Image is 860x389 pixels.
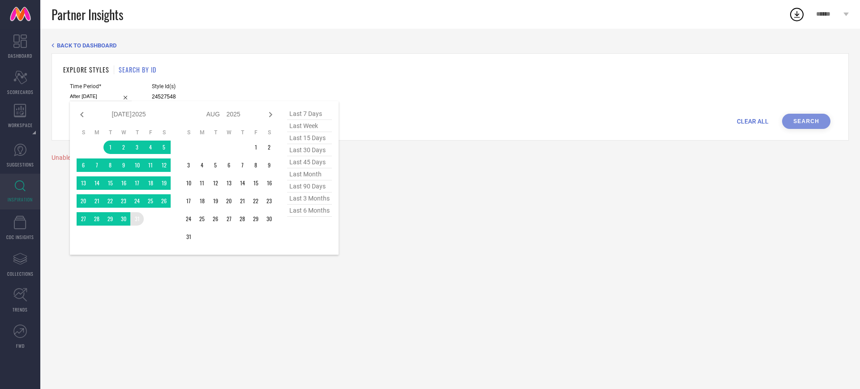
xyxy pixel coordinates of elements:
span: Style Id(s) [152,83,282,90]
td: Thu Jul 24 2025 [130,194,144,208]
td: Sat Aug 30 2025 [262,212,276,226]
span: last 3 months [287,192,332,205]
span: DASHBOARD [8,52,32,59]
td: Wed Aug 13 2025 [222,176,236,190]
th: Monday [195,129,209,136]
th: Wednesday [117,129,130,136]
td: Thu Aug 21 2025 [236,194,249,208]
td: Sun Jul 13 2025 [77,176,90,190]
span: last 30 days [287,144,332,156]
h1: SEARCH BY ID [119,65,156,74]
td: Thu Jul 31 2025 [130,212,144,226]
span: last 15 days [287,132,332,144]
td: Wed Jul 02 2025 [117,141,130,154]
th: Thursday [236,129,249,136]
span: last 45 days [287,156,332,168]
td: Fri Aug 08 2025 [249,158,262,172]
th: Wednesday [222,129,236,136]
td: Sat Jul 19 2025 [157,176,171,190]
td: Thu Aug 07 2025 [236,158,249,172]
td: Sun Aug 10 2025 [182,176,195,190]
td: Sun Jul 06 2025 [77,158,90,172]
th: Friday [249,129,262,136]
td: Sun Aug 17 2025 [182,194,195,208]
td: Fri Aug 01 2025 [249,141,262,154]
td: Fri Aug 15 2025 [249,176,262,190]
th: Friday [144,129,157,136]
th: Tuesday [209,129,222,136]
th: Saturday [157,129,171,136]
td: Sun Aug 31 2025 [182,230,195,244]
span: WORKSPACE [8,122,33,128]
span: INSPIRATION [8,196,33,203]
td: Thu Jul 17 2025 [130,176,144,190]
td: Fri Jul 04 2025 [144,141,157,154]
span: TRENDS [13,306,28,313]
span: SUGGESTIONS [7,161,34,168]
th: Tuesday [103,129,117,136]
td: Tue Aug 05 2025 [209,158,222,172]
td: Wed Aug 20 2025 [222,194,236,208]
td: Wed Aug 27 2025 [222,212,236,226]
td: Sat Aug 16 2025 [262,176,276,190]
td: Mon Jul 28 2025 [90,212,103,226]
input: Select time period [70,92,132,101]
td: Wed Jul 16 2025 [117,176,130,190]
td: Sat Jul 05 2025 [157,141,171,154]
span: last 90 days [287,180,332,192]
td: Tue Jul 29 2025 [103,212,117,226]
td: Mon Aug 11 2025 [195,176,209,190]
td: Fri Jul 25 2025 [144,194,157,208]
input: Enter comma separated style ids e.g. 12345, 67890 [152,92,282,102]
td: Thu Aug 28 2025 [236,212,249,226]
td: Tue Aug 19 2025 [209,194,222,208]
td: Tue Aug 26 2025 [209,212,222,226]
span: Time Period* [70,83,132,90]
th: Monday [90,129,103,136]
td: Mon Jul 21 2025 [90,194,103,208]
td: Thu Aug 14 2025 [236,176,249,190]
span: last month [287,168,332,180]
td: Tue Jul 22 2025 [103,194,117,208]
td: Wed Jul 23 2025 [117,194,130,208]
td: Tue Jul 08 2025 [103,158,117,172]
th: Sunday [77,129,90,136]
th: Thursday [130,129,144,136]
div: Open download list [789,6,805,22]
td: Tue Aug 12 2025 [209,176,222,190]
div: Back TO Dashboard [52,42,849,49]
span: COLLECTIONS [7,270,34,277]
td: Tue Jul 01 2025 [103,141,117,154]
td: Sat Aug 02 2025 [262,141,276,154]
td: Fri Aug 29 2025 [249,212,262,226]
span: last 7 days [287,108,332,120]
span: last week [287,120,332,132]
td: Thu Jul 03 2025 [130,141,144,154]
td: Sun Jul 27 2025 [77,212,90,226]
td: Fri Aug 22 2025 [249,194,262,208]
td: Mon Aug 18 2025 [195,194,209,208]
td: Wed Jul 30 2025 [117,212,130,226]
td: Sat Aug 23 2025 [262,194,276,208]
div: Unable to load styles at this moment. Try again later. [52,154,849,161]
div: Next month [265,109,276,120]
th: Sunday [182,129,195,136]
td: Sun Aug 24 2025 [182,212,195,226]
td: Wed Aug 06 2025 [222,158,236,172]
td: Thu Jul 10 2025 [130,158,144,172]
span: BACK TO DASHBOARD [57,42,116,49]
td: Sat Jul 12 2025 [157,158,171,172]
span: FWD [16,342,25,349]
td: Sat Aug 09 2025 [262,158,276,172]
td: Mon Aug 25 2025 [195,212,209,226]
td: Fri Jul 18 2025 [144,176,157,190]
span: CDC INSIGHTS [6,234,34,240]
td: Mon Jul 14 2025 [90,176,103,190]
td: Tue Jul 15 2025 [103,176,117,190]
td: Mon Aug 04 2025 [195,158,209,172]
td: Fri Jul 11 2025 [144,158,157,172]
td: Mon Jul 07 2025 [90,158,103,172]
td: Sun Aug 03 2025 [182,158,195,172]
span: CLEAR ALL [737,118,769,125]
td: Sat Jul 26 2025 [157,194,171,208]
